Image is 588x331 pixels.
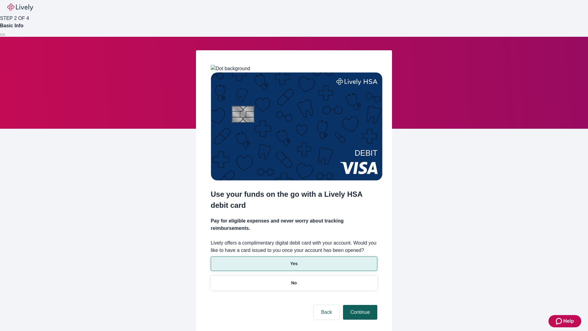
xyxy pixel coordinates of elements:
[343,305,377,320] button: Continue
[211,72,383,181] img: Debit card
[211,65,250,72] img: Dot background
[563,318,574,325] span: Help
[556,318,563,325] svg: Zendesk support icon
[211,257,377,271] button: Yes
[290,261,298,267] p: Yes
[211,239,377,254] label: Lively offers a complimentary digital debit card with your account. Would you like to have a card...
[211,217,377,232] h4: Pay for eligible expenses and never worry about tracking reimbursements.
[314,305,339,320] button: Back
[211,276,377,290] button: No
[211,189,377,211] h2: Use your funds on the go with a Lively HSA debit card
[291,280,297,286] p: No
[548,315,581,327] button: Zendesk support iconHelp
[7,4,33,11] img: Lively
